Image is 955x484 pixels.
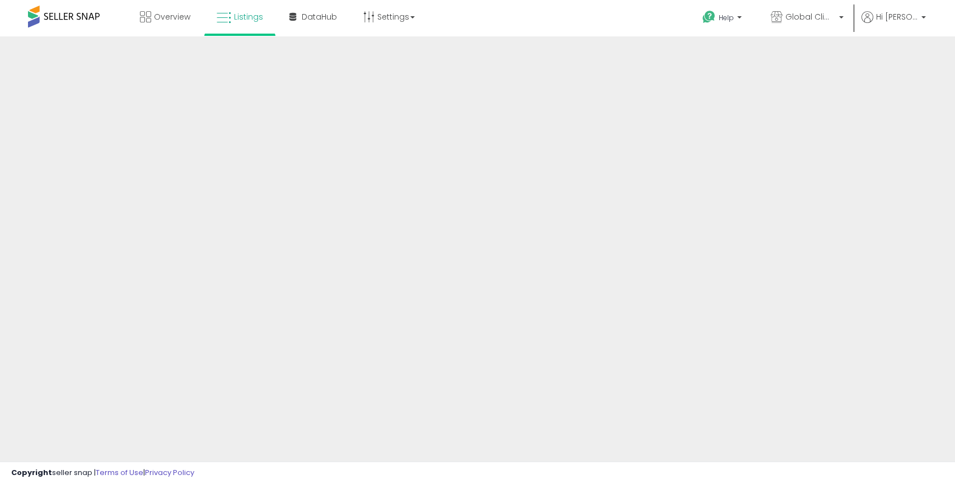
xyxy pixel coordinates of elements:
i: Get Help [702,10,716,24]
span: DataHub [302,11,337,22]
span: Help [719,13,734,22]
a: Hi [PERSON_NAME] [862,11,926,36]
span: Overview [154,11,190,22]
a: Privacy Policy [145,467,194,478]
a: Terms of Use [96,467,143,478]
div: seller snap | | [11,468,194,478]
a: Help [694,2,753,36]
strong: Copyright [11,467,52,478]
span: Hi [PERSON_NAME] [876,11,918,22]
span: Global Climate Alliance [785,11,836,22]
span: Listings [234,11,263,22]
